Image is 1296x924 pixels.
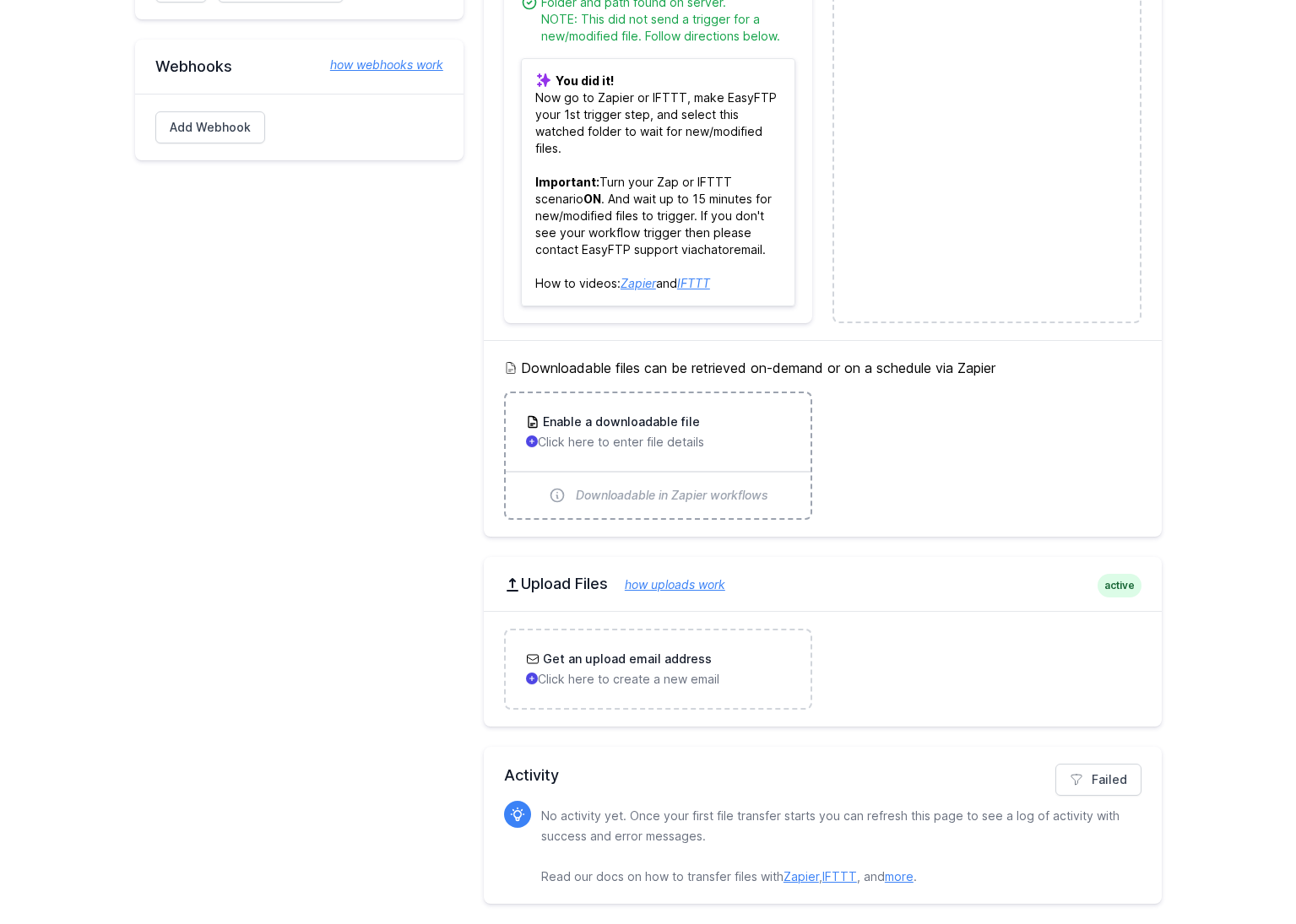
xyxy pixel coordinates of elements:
[822,869,857,883] a: IFTTT
[556,73,614,88] b: You did it!
[576,487,768,504] span: Downloadable in Zapier workflows
[621,276,656,290] a: Zapier
[697,242,722,257] a: chat
[540,413,700,430] h3: Enable a downloadable file
[540,651,712,667] h3: Get an upload email address
[155,111,265,143] a: Add Webhook
[313,57,443,73] a: how webhooks work
[504,764,1141,787] h2: Activity
[526,434,790,451] p: Click here to enter file details
[504,574,1141,594] h2: Upload Files
[608,577,725,592] a: how uploads work
[1055,764,1141,796] a: Failed
[885,869,914,883] a: more
[1098,574,1141,597] span: active
[504,358,1141,378] h5: Downloadable files can be retrieved on-demand or on a schedule via Zapier
[506,393,811,518] a: Enable a downloadable file Click here to enter file details Downloadable in Zapier workflows
[521,58,795,306] p: Now go to Zapier or IFTTT, make EasyFTP your 1st trigger step, and select this watched folder to ...
[1212,840,1276,904] iframe: Drift Widget Chat Controller
[506,630,811,708] a: Get an upload email address Click here to create a new email
[155,57,443,77] h2: Webhooks
[535,175,599,189] b: Important:
[784,869,819,883] a: Zapier
[526,671,790,688] p: Click here to create a new email
[734,242,762,257] a: email
[583,192,601,206] b: ON
[677,276,710,290] a: IFTTT
[541,806,1128,887] p: No activity yet. Once your first file transfer starts you can refresh this page to see a log of a...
